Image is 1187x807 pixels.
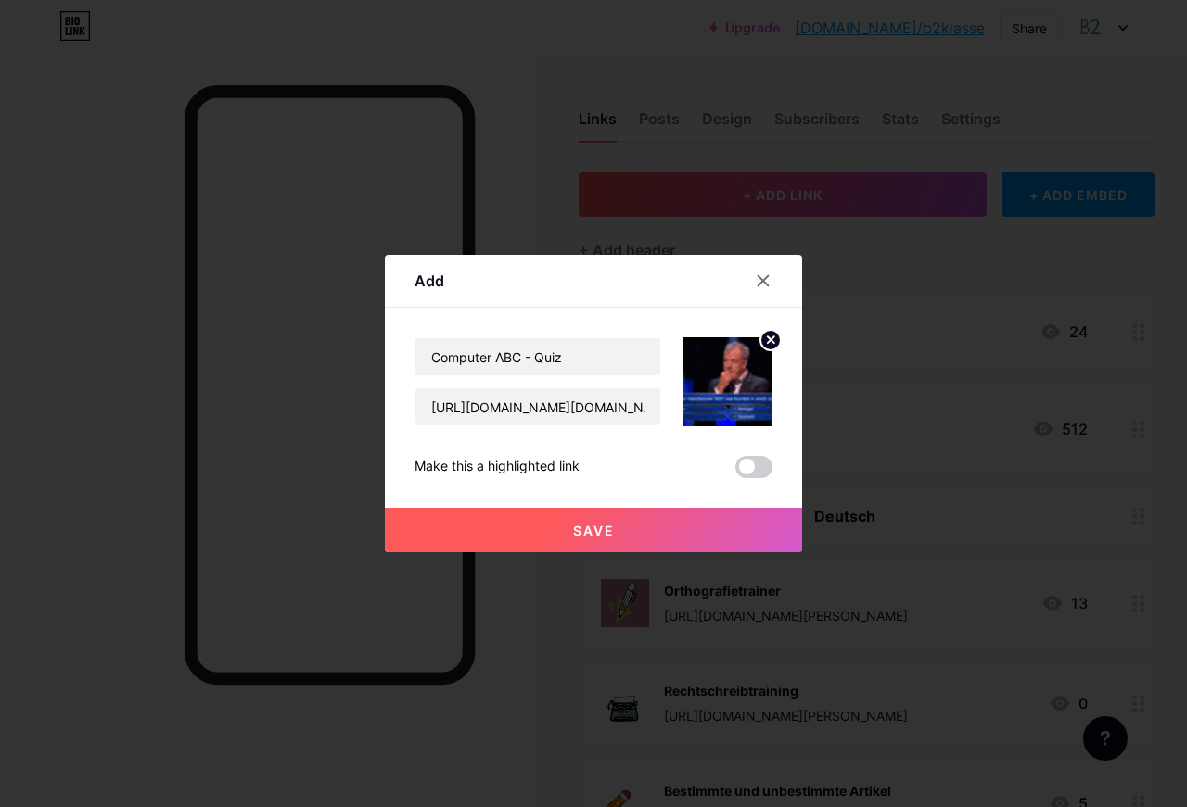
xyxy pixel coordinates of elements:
input: URL [415,388,660,425]
span: Save [573,523,615,538]
button: Save [385,508,802,552]
img: link_thumbnail [683,337,772,426]
input: Title [415,338,660,375]
div: Add [415,270,444,292]
div: Make this a highlighted link [415,456,580,478]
